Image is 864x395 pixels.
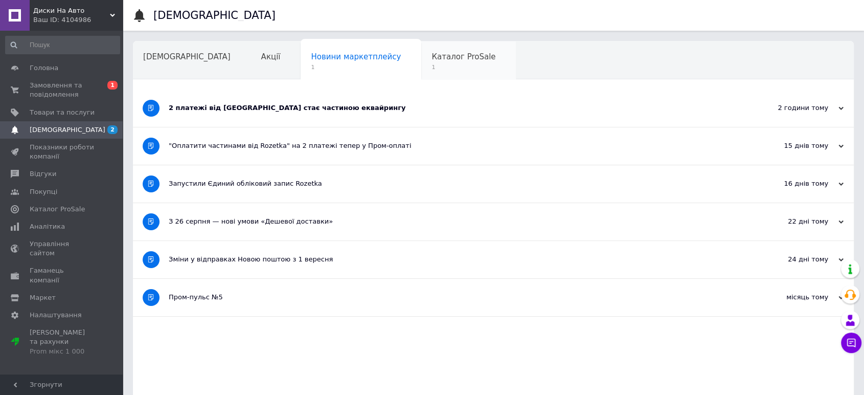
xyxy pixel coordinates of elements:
span: Каталог ProSale [30,205,85,214]
span: 2 [107,125,118,134]
span: Товари та послуги [30,108,95,117]
div: Запустили Єдиний обліковий запис Rozetka [169,179,741,188]
h1: [DEMOGRAPHIC_DATA] [153,9,276,21]
div: Prom мікс 1 000 [30,347,95,356]
span: [DEMOGRAPHIC_DATA] [30,125,105,135]
span: Каталог ProSale [431,52,495,61]
input: Пошук [5,36,120,54]
span: Покупці [30,187,57,196]
div: Ваш ID: 4104986 [33,15,123,25]
span: Відгуки [30,169,56,179]
div: 15 днів тому [741,141,844,150]
div: 2 години тому [741,103,844,113]
div: "Оплатити частинами від Rozetka" на 2 платежі тепер у Пром-оплаті [169,141,741,150]
span: Гаманець компанії [30,266,95,284]
div: 22 дні тому [741,217,844,226]
div: 16 днів тому [741,179,844,188]
span: Маркет [30,293,56,302]
span: Акції [261,52,281,61]
span: [DEMOGRAPHIC_DATA] [143,52,231,61]
span: 1 [107,81,118,90]
span: 1 [311,63,401,71]
span: Показники роботи компанії [30,143,95,161]
span: Головна [30,63,58,73]
span: Диски На Авто [33,6,110,15]
span: Управління сайтом [30,239,95,258]
div: З 26 серпня — нові умови «Дешевої доставки» [169,217,741,226]
div: Пром-пульс №5 [169,293,741,302]
div: 2 платежі від [GEOGRAPHIC_DATA] стає частиною еквайрингу [169,103,741,113]
span: [PERSON_NAME] та рахунки [30,328,95,356]
div: Зміни у відправках Новою поштою з 1 вересня [169,255,741,264]
button: Чат з покупцем [841,333,861,353]
div: 24 дні тому [741,255,844,264]
span: Налаштування [30,311,82,320]
span: Замовлення та повідомлення [30,81,95,99]
span: 1 [431,63,495,71]
span: Аналітика [30,222,65,231]
div: місяць тому [741,293,844,302]
span: Новини маркетплейсу [311,52,401,61]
